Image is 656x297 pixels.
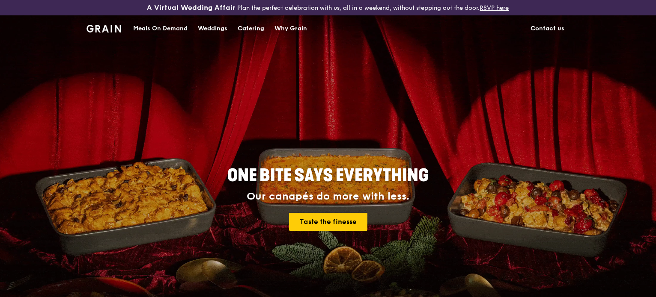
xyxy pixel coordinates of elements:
[86,15,121,41] a: GrainGrain
[198,16,227,41] div: Weddings
[147,3,236,12] h3: A Virtual Wedding Affair
[193,16,233,41] a: Weddings
[289,213,367,231] a: Taste the finesse
[269,16,312,41] a: Why Grain
[480,4,509,12] a: RSVP here
[174,191,482,203] div: Our canapés do more with less.
[238,16,264,41] div: Catering
[133,16,188,41] div: Meals On Demand
[86,25,121,32] img: Grain
[525,16,570,41] a: Contact us
[274,16,307,41] div: Why Grain
[233,16,269,41] a: Catering
[227,165,429,186] span: ONE BITE SAYS EVERYTHING
[109,3,546,12] div: Plan the perfect celebration with us, all in a weekend, without stepping out the door.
